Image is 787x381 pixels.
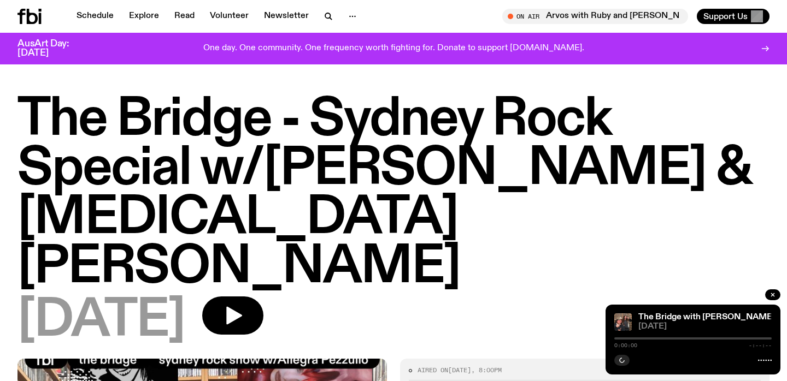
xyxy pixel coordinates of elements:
h3: AusArt Day: [DATE] [17,39,87,58]
a: Read [168,9,201,24]
p: One day. One community. One frequency worth fighting for. Donate to support [DOMAIN_NAME]. [203,44,584,53]
span: , 8:00pm [471,366,502,374]
span: [DATE] [448,366,471,374]
span: [DATE] [638,323,772,331]
span: 0:00:00 [614,343,637,348]
span: [DATE] [17,296,185,346]
a: Explore [122,9,166,24]
span: Aired on [418,366,448,374]
a: Volunteer [203,9,255,24]
span: Support Us [703,11,748,21]
button: On AirArvos with Ruby and [PERSON_NAME] [502,9,688,24]
button: Support Us [697,9,770,24]
h1: The Bridge - Sydney Rock Special w/[PERSON_NAME] & [MEDICAL_DATA][PERSON_NAME] [17,96,770,292]
a: Schedule [70,9,120,24]
a: Newsletter [257,9,315,24]
span: -:--:-- [749,343,772,348]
